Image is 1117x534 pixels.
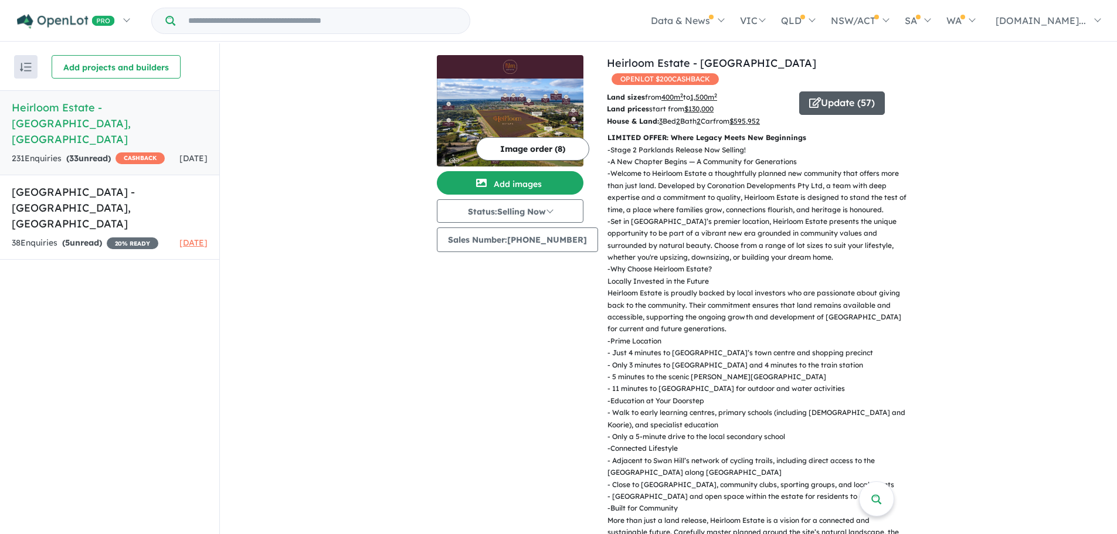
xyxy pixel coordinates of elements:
span: 5 [65,237,70,248]
button: Image order (8) [476,137,589,161]
span: 20 % READY [107,237,158,249]
span: CASHBACK [116,152,165,164]
img: sort.svg [20,63,32,72]
h5: Heirloom Estate - [GEOGRAPHIC_DATA] , [GEOGRAPHIC_DATA] [12,100,208,147]
button: Add images [437,171,583,195]
p: - A New Chapter Begins — A Community for Generations [607,156,909,168]
button: Status:Selling Now [437,199,583,223]
p: from [607,91,790,103]
span: to [683,93,717,101]
div: 38 Enquir ies [12,236,158,250]
p: Bed Bath Car from [607,115,790,127]
h5: [GEOGRAPHIC_DATA] - [GEOGRAPHIC_DATA] , [GEOGRAPHIC_DATA] [12,184,208,232]
p: - Stage 2 Parklands Release Now Selling! [607,144,909,156]
strong: ( unread) [66,153,111,164]
u: 400 m [661,93,683,101]
p: - Set in [GEOGRAPHIC_DATA]’s premier location, Heirloom Estate presents the unique opportunity to... [607,216,909,264]
span: OPENLOT $ 200 CASHBACK [612,73,719,85]
u: 1,500 m [690,93,717,101]
p: - Welcome to Heirloom Estate a thoughtfully planned new community that offers more than just land... [607,168,909,216]
p: LIMITED OFFER: Where Legacy Meets New Beginnings [607,132,900,144]
p: - Prime Location - Just 4 minutes to [GEOGRAPHIC_DATA]’s town centre and shopping precinct - Only... [607,335,909,395]
u: 2 [697,117,701,125]
u: $ 130,000 [684,104,714,113]
input: Try estate name, suburb, builder or developer [178,8,467,33]
u: 3 [659,117,663,125]
u: 2 [676,117,680,125]
sup: 2 [714,92,717,98]
sup: 2 [680,92,683,98]
button: Sales Number:[PHONE_NUMBER] [437,227,598,252]
img: Heirloom Estate - Swan Hill Logo [442,60,579,74]
div: 231 Enquir ies [12,152,165,166]
span: [DATE] [179,237,208,248]
b: House & Land: [607,117,659,125]
strong: ( unread) [62,237,102,248]
button: Add projects and builders [52,55,181,79]
p: - Connected Lifestyle - Adjacent to Swan Hill’s network of cycling trails, including direct acces... [607,443,909,502]
b: Land prices [607,104,649,113]
p: - Education at Your Doorstep - Walk to early learning centres, primary schools (including [DEMOGR... [607,395,909,443]
b: Land sizes [607,93,645,101]
span: [DATE] [179,153,208,164]
a: Heirloom Estate - [GEOGRAPHIC_DATA] [607,56,816,70]
img: Openlot PRO Logo White [17,14,115,29]
span: 33 [69,153,79,164]
p: start from [607,103,790,115]
span: [DOMAIN_NAME]... [996,15,1086,26]
a: Heirloom Estate - Swan Hill LogoHeirloom Estate - Swan Hill [437,55,583,166]
button: Update (57) [799,91,885,115]
img: Heirloom Estate - Swan Hill [437,79,583,166]
u: $ 595,952 [729,117,760,125]
p: - Why Choose Heirloom Estate? Locally Invested in the Future Heirloom Estate is proudly backed by... [607,263,909,335]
